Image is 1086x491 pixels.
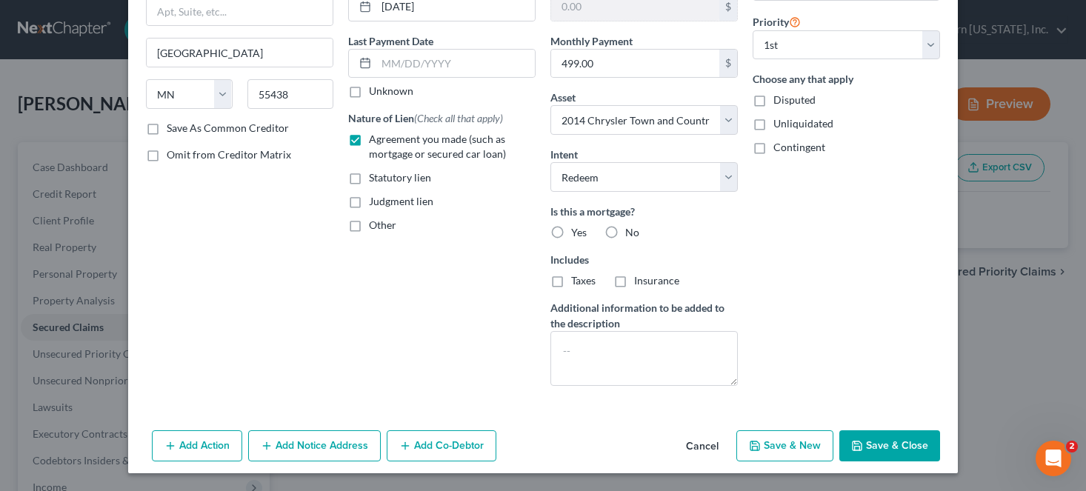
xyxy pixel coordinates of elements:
[551,50,719,78] input: 0.00
[736,430,833,461] button: Save & New
[773,93,816,106] span: Disputed
[719,50,737,78] div: $
[773,141,825,153] span: Contingent
[147,39,333,67] input: Enter city...
[753,13,801,30] label: Priority
[674,432,730,461] button: Cancel
[550,147,578,162] label: Intent
[550,91,576,104] span: Asset
[348,33,433,49] label: Last Payment Date
[369,218,396,231] span: Other
[369,171,431,184] span: Statutory lien
[550,300,738,331] label: Additional information to be added to the description
[571,274,596,287] span: Taxes
[387,430,496,461] button: Add Co-Debtor
[550,252,738,267] label: Includes
[369,84,413,98] label: Unknown
[550,204,738,219] label: Is this a mortgage?
[152,430,242,461] button: Add Action
[839,430,940,461] button: Save & Close
[376,50,535,78] input: MM/DD/YYYY
[167,121,289,136] label: Save As Common Creditor
[753,71,940,87] label: Choose any that apply
[1036,441,1071,476] iframe: Intercom live chat
[625,226,639,238] span: No
[247,79,334,109] input: Enter zip...
[414,112,503,124] span: (Check all that apply)
[369,195,433,207] span: Judgment lien
[550,33,633,49] label: Monthly Payment
[248,430,381,461] button: Add Notice Address
[634,274,679,287] span: Insurance
[167,148,291,161] span: Omit from Creditor Matrix
[369,133,506,160] span: Agreement you made (such as mortgage or secured car loan)
[1066,441,1078,452] span: 2
[348,110,503,126] label: Nature of Lien
[773,117,833,130] span: Unliquidated
[571,226,587,238] span: Yes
